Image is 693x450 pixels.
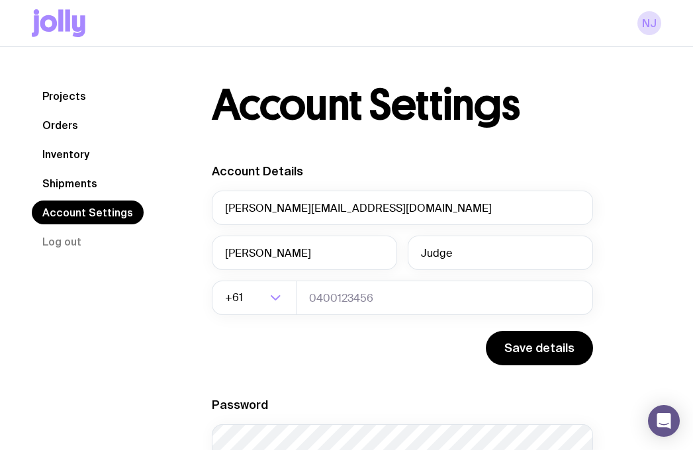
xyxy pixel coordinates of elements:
[32,113,89,137] a: Orders
[32,84,97,108] a: Projects
[486,331,593,365] button: Save details
[225,281,246,315] span: +61
[212,164,303,178] label: Account Details
[32,142,100,166] a: Inventory
[32,201,144,224] a: Account Settings
[296,281,593,315] input: 0400123456
[212,191,593,225] input: your@email.com
[212,84,520,126] h1: Account Settings
[246,281,266,315] input: Search for option
[637,11,661,35] a: NJ
[212,281,297,315] div: Search for option
[32,230,92,253] button: Log out
[212,398,268,412] label: Password
[408,236,593,270] input: Last Name
[32,171,108,195] a: Shipments
[648,405,680,437] div: Open Intercom Messenger
[212,236,397,270] input: First Name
